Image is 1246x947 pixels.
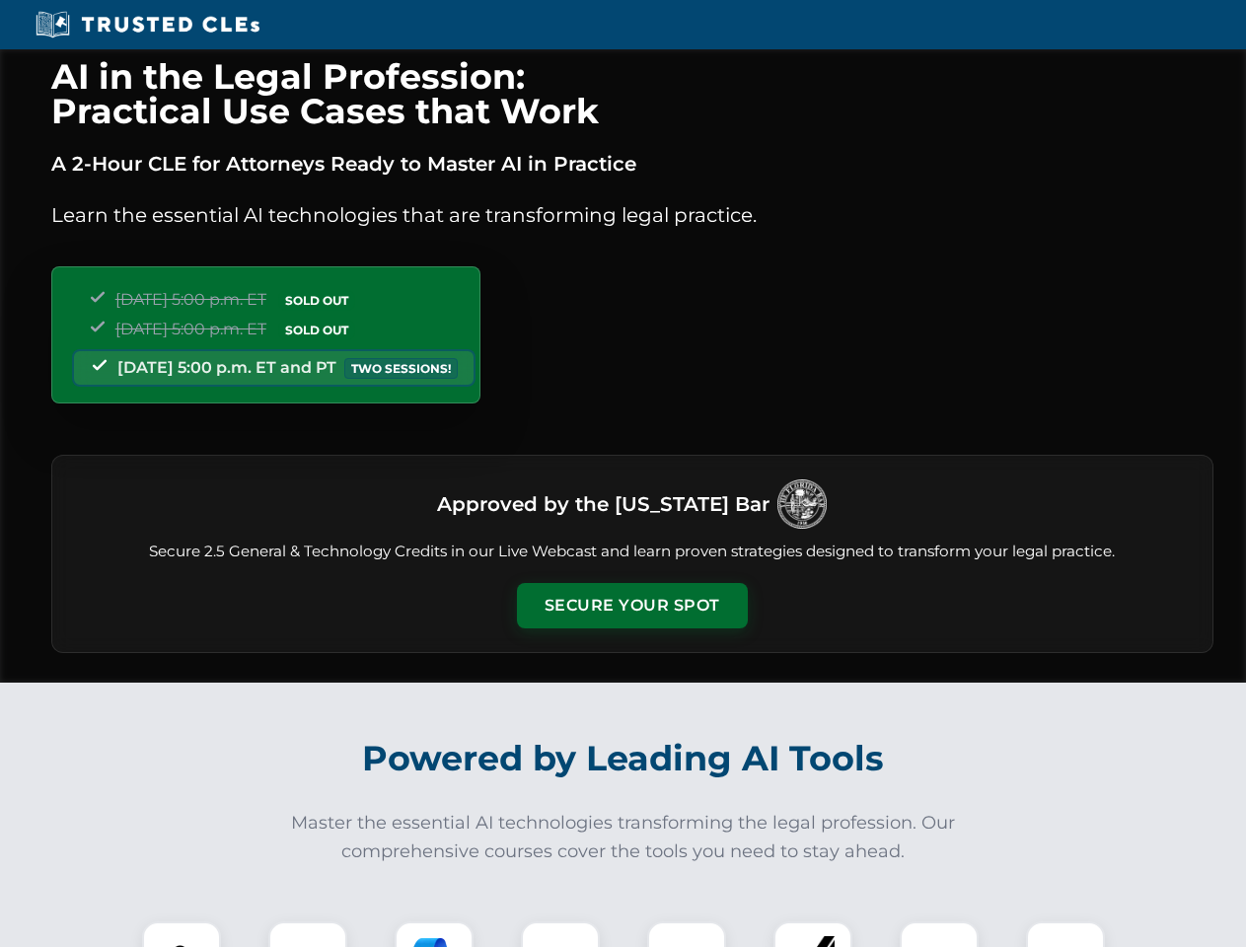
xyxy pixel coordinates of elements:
h1: AI in the Legal Profession: Practical Use Cases that Work [51,59,1213,128]
p: Master the essential AI technologies transforming the legal profession. Our comprehensive courses... [278,809,969,866]
span: SOLD OUT [278,320,355,340]
p: A 2-Hour CLE for Attorneys Ready to Master AI in Practice [51,148,1213,180]
p: Learn the essential AI technologies that are transforming legal practice. [51,199,1213,231]
span: [DATE] 5:00 p.m. ET [115,290,266,309]
img: Trusted CLEs [30,10,265,39]
h2: Powered by Leading AI Tools [77,724,1170,793]
span: SOLD OUT [278,290,355,311]
span: [DATE] 5:00 p.m. ET [115,320,266,338]
img: Logo [777,479,827,529]
p: Secure 2.5 General & Technology Credits in our Live Webcast and learn proven strategies designed ... [76,541,1189,563]
button: Secure Your Spot [517,583,748,628]
h3: Approved by the [US_STATE] Bar [437,486,770,522]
